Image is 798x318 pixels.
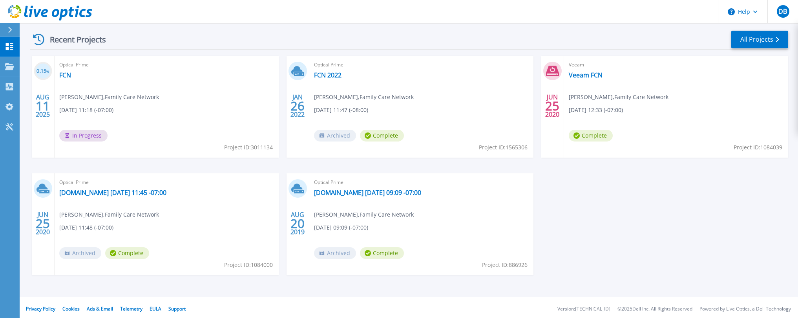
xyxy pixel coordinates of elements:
a: Telemetry [120,305,142,312]
a: Veeam FCN [569,71,603,79]
li: © 2025 Dell Inc. All Rights Reserved [617,307,692,312]
h3: 0.15 [34,67,52,76]
a: [DOMAIN_NAME] [DATE] 11:45 -07:00 [59,189,166,197]
span: [PERSON_NAME] , Family Care Network [569,93,668,101]
span: 11 [36,103,50,109]
span: [DATE] 12:33 (-07:00) [569,106,623,114]
span: [DATE] 09:09 (-07:00) [314,223,368,232]
div: AUG 2019 [290,209,305,238]
span: [PERSON_NAME] , Family Care Network [314,93,414,101]
a: FCN [59,71,71,79]
span: Complete [360,130,404,142]
span: Optical Prime [314,61,529,69]
a: Privacy Policy [26,305,55,312]
span: 20 [290,220,305,227]
div: AUG 2025 [35,92,50,120]
span: Archived [314,130,356,142]
span: [DATE] 11:48 (-07:00) [59,223,113,232]
span: Complete [569,130,613,142]
span: Optical Prime [59,61,274,69]
span: % [46,69,49,74]
span: Archived [59,247,101,259]
div: JAN 2022 [290,92,305,120]
a: [DOMAIN_NAME] [DATE] 09:09 -07:00 [314,189,421,197]
span: [PERSON_NAME] , Family Care Network [59,93,159,101]
a: Ads & Email [87,305,113,312]
span: 25 [545,103,559,109]
span: 25 [36,220,50,227]
span: 26 [290,103,305,109]
li: Powered by Live Optics, a Dell Technology [699,307,791,312]
div: JUN 2020 [545,92,560,120]
span: In Progress [59,130,108,142]
a: FCN 2022 [314,71,341,79]
div: JUN 2020 [35,209,50,238]
span: Project ID: 886926 [482,261,528,269]
span: [DATE] 11:47 (-08:00) [314,106,368,114]
a: All Projects [731,31,788,48]
span: Veeam [569,61,783,69]
span: Project ID: 1084000 [224,261,273,269]
span: Complete [360,247,404,259]
span: Project ID: 1084039 [734,143,782,152]
a: EULA [150,305,161,312]
span: Optical Prime [59,178,274,187]
span: Optical Prime [314,178,529,187]
li: Version: [TECHNICAL_ID] [557,307,610,312]
span: Project ID: 3011134 [224,143,273,152]
span: DB [778,8,787,15]
span: [PERSON_NAME] , Family Care Network [314,210,414,219]
span: Complete [105,247,149,259]
div: Recent Projects [30,30,117,49]
a: Support [168,305,186,312]
span: Archived [314,247,356,259]
span: [PERSON_NAME] , Family Care Network [59,210,159,219]
span: Project ID: 1565306 [479,143,528,152]
a: Cookies [62,305,80,312]
span: [DATE] 11:18 (-07:00) [59,106,113,114]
